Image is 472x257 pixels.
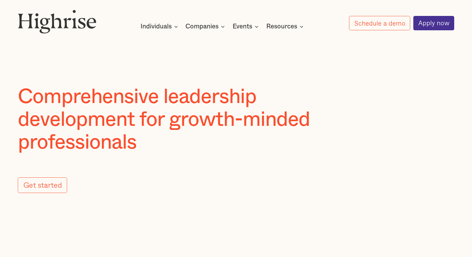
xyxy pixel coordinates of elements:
div: Events [233,23,252,30]
img: Highrise logo [18,10,97,33]
div: Resources [266,23,305,30]
h1: Comprehensive leadership development for growth-minded professionals [18,86,337,154]
div: Individuals [140,23,172,30]
a: Get started [18,177,67,193]
div: Individuals [140,23,180,30]
div: Companies [185,23,219,30]
div: Events [233,23,260,30]
div: Resources [266,23,297,30]
div: Companies [185,23,227,30]
a: Apply now [413,16,455,30]
a: Schedule a demo [349,16,410,30]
